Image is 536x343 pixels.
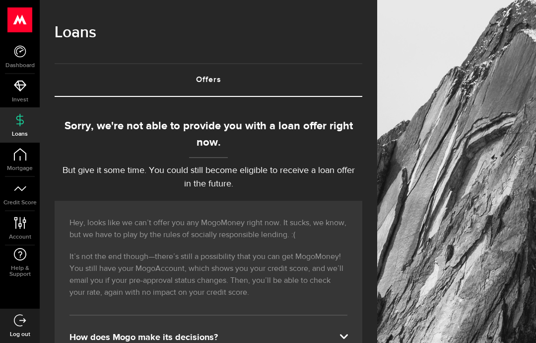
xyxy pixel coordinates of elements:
p: But give it some time. You could still become eligible to receive a loan offer in the future. [55,164,362,191]
ul: Tabs Navigation [55,63,362,97]
iframe: LiveChat chat widget [494,301,536,343]
div: Sorry, we're not able to provide you with a loan offer right now. [55,118,362,151]
p: It’s not the end though—there’s still a possibility that you can get MogoMoney! You still have yo... [69,251,347,299]
a: Offers [55,64,362,96]
h1: Loans [55,20,362,46]
p: Hey, looks like we can’t offer you any MogoMoney right now. It sucks, we know, but we have to pla... [69,217,347,241]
